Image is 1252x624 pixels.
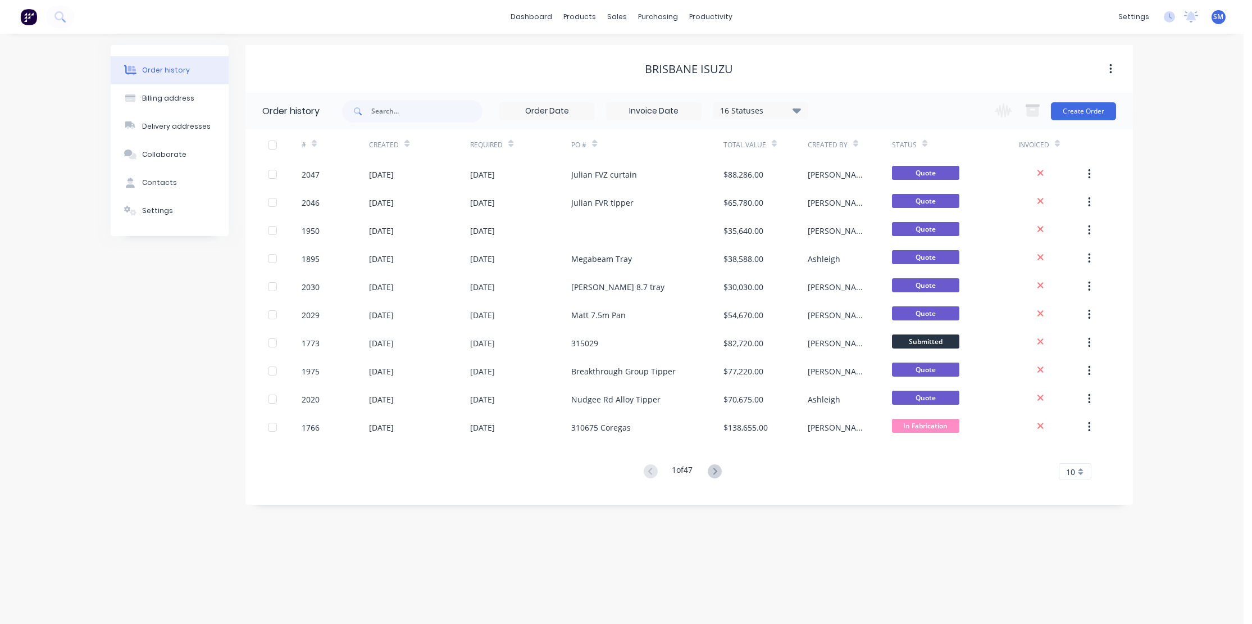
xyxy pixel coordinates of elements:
[808,422,869,433] div: [PERSON_NAME]
[302,337,320,349] div: 1773
[571,281,664,293] div: [PERSON_NAME] 8.7 tray
[302,140,306,150] div: #
[808,169,869,180] div: [PERSON_NAME]
[892,363,959,377] span: Quote
[571,197,634,209] div: Julian FVR tipper
[607,103,701,120] input: Invoice Date
[369,394,394,405] div: [DATE]
[302,281,320,293] div: 2030
[470,140,503,150] div: Required
[111,169,229,197] button: Contacts
[470,281,495,293] div: [DATE]
[892,250,959,264] span: Quote
[808,225,869,237] div: [PERSON_NAME]
[571,169,637,180] div: Julian FVZ curtain
[892,391,959,405] span: Quote
[369,337,394,349] div: [DATE]
[470,129,571,160] div: Required
[723,309,763,321] div: $54,670.00
[723,253,763,265] div: $38,588.00
[558,8,602,25] div: products
[808,394,840,405] div: Ashleigh
[1018,140,1049,150] div: Invoiced
[808,309,869,321] div: [PERSON_NAME]
[723,169,763,180] div: $88,286.00
[500,103,594,120] input: Order Date
[470,365,495,377] div: [DATE]
[302,394,320,405] div: 2020
[302,365,320,377] div: 1975
[142,206,173,216] div: Settings
[20,8,37,25] img: Factory
[1214,12,1224,22] span: SM
[470,394,495,405] div: [DATE]
[369,197,394,209] div: [DATE]
[808,281,869,293] div: [PERSON_NAME]
[633,8,684,25] div: purchasing
[111,112,229,141] button: Delivery addresses
[571,253,632,265] div: Megabeam Tray
[142,121,211,132] div: Delivery addresses
[369,140,399,150] div: Created
[723,422,768,433] div: $138,655.00
[262,105,320,118] div: Order history
[808,129,892,160] div: Created By
[111,84,229,112] button: Billing address
[470,253,495,265] div: [DATE]
[369,309,394,321] div: [DATE]
[571,309,626,321] div: Matt 7.5m Pan
[723,337,763,349] div: $82,720.00
[723,129,808,160] div: Total Value
[369,422,394,433] div: [DATE]
[808,140,848,150] div: Created By
[1066,466,1075,478] span: 10
[808,253,840,265] div: Ashleigh
[892,194,959,208] span: Quote
[571,129,723,160] div: PO #
[142,93,194,103] div: Billing address
[571,394,661,405] div: Nudgee Rd Alloy Tipper
[892,334,959,349] span: Submitted
[470,225,495,237] div: [DATE]
[571,140,586,150] div: PO #
[369,129,470,160] div: Created
[723,394,763,405] div: $70,675.00
[892,222,959,236] span: Quote
[302,169,320,180] div: 2047
[142,178,177,188] div: Contacts
[723,140,766,150] div: Total Value
[470,169,495,180] div: [DATE]
[369,365,394,377] div: [DATE]
[892,306,959,320] span: Quote
[723,225,763,237] div: $35,640.00
[571,337,598,349] div: 315029
[302,197,320,209] div: 2046
[111,141,229,169] button: Collaborate
[142,150,186,160] div: Collaborate
[645,62,734,76] div: Brisbane Isuzu
[369,169,394,180] div: [DATE]
[892,140,917,150] div: Status
[111,197,229,225] button: Settings
[302,129,369,160] div: #
[470,337,495,349] div: [DATE]
[892,278,959,292] span: Quote
[808,337,869,349] div: [PERSON_NAME]
[571,422,631,433] div: 310675 Coregas
[723,197,763,209] div: $65,780.00
[302,253,320,265] div: 1895
[713,105,808,117] div: 16 Statuses
[470,309,495,321] div: [DATE]
[723,365,763,377] div: $77,220.00
[1113,8,1155,25] div: settings
[142,65,190,75] div: Order history
[111,56,229,84] button: Order history
[302,422,320,433] div: 1766
[369,253,394,265] div: [DATE]
[892,419,959,433] span: In Fabrication
[302,309,320,321] div: 2029
[723,281,763,293] div: $30,030.00
[369,225,394,237] div: [DATE]
[1051,102,1116,120] button: Create Order
[571,365,676,377] div: Breakthrough Group Tipper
